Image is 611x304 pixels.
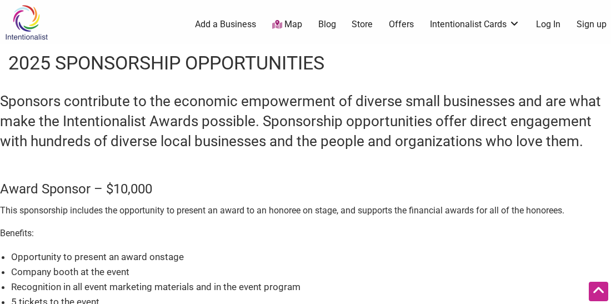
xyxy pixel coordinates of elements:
h1: 2025 Sponsorship Opportunities [8,50,324,77]
a: Add a Business [195,18,256,31]
a: Blog [318,18,336,31]
a: Log In [536,18,560,31]
li: Recognition in all event marketing materials and in the event program [11,280,611,295]
a: Intentionalist Cards [430,18,520,31]
a: Sign up [577,18,607,31]
a: Map [272,18,302,31]
li: Company booth at the event [11,265,611,280]
a: Offers [389,18,414,31]
li: Opportunity to present an award onstage [11,250,611,265]
div: Scroll Back to Top [589,282,608,301]
a: Store [352,18,373,31]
